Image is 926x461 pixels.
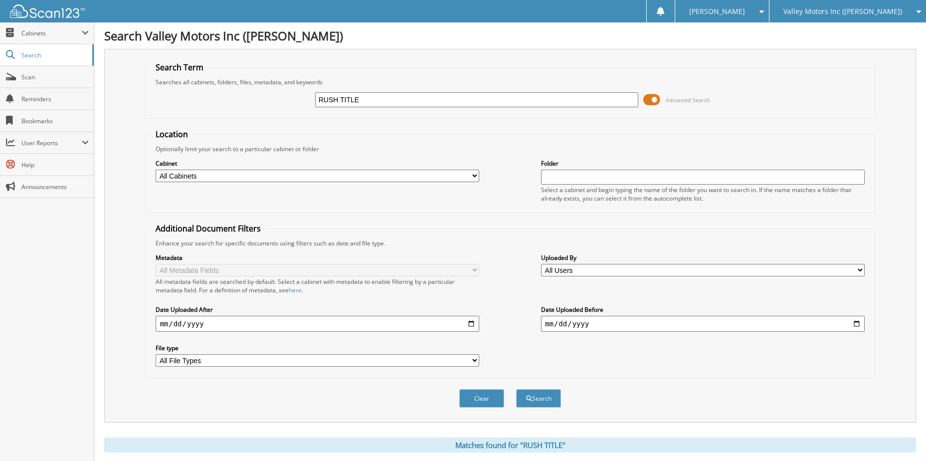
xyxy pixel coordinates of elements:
[151,78,869,86] div: Searches all cabinets, folders, files, metadata, and keywords
[156,305,479,314] label: Date Uploaded After
[151,145,869,153] div: Optionally limit your search to a particular cabinet or folder
[156,277,479,294] div: All metadata fields are searched by default. Select a cabinet with metadata to enable filtering b...
[151,223,266,234] legend: Additional Document Filters
[21,183,89,191] span: Announcements
[289,286,302,294] a: here
[156,253,479,262] label: Metadata
[666,96,710,104] span: Advanced Search
[21,161,89,169] span: Help
[459,389,504,408] button: Clear
[21,95,89,103] span: Reminders
[151,129,193,140] legend: Location
[151,62,208,73] legend: Search Term
[104,438,916,453] div: Matches found for "RUSH TITLE"
[541,159,865,168] label: Folder
[516,389,561,408] button: Search
[21,51,87,59] span: Search
[783,8,902,14] span: Valley Motors Inc ([PERSON_NAME])
[541,186,865,203] div: Select a cabinet and begin typing the name of the folder you want to search in. If the name match...
[541,316,865,332] input: end
[104,27,916,44] h1: Search Valley Motors Inc ([PERSON_NAME])
[541,253,865,262] label: Uploaded By
[21,117,89,125] span: Bookmarks
[156,344,479,352] label: File type
[156,159,479,168] label: Cabinet
[689,8,745,14] span: [PERSON_NAME]
[21,29,82,37] span: Cabinets
[156,316,479,332] input: start
[21,139,82,147] span: User Reports
[541,305,865,314] label: Date Uploaded Before
[21,73,89,81] span: Scan
[10,4,85,18] img: scan123-logo-white.svg
[151,239,869,247] div: Enhance your search for specific documents using filters such as date and file type.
